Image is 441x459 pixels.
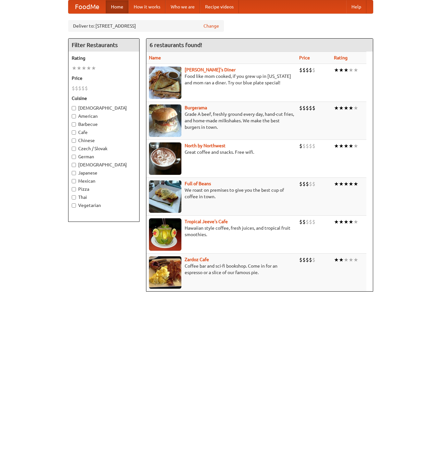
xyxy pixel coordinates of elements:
[339,256,344,263] li: ★
[68,20,224,32] div: Deliver to: [STREET_ADDRESS]
[72,85,75,92] li: $
[309,218,312,225] li: $
[149,55,161,60] a: Name
[334,66,339,74] li: ★
[72,195,76,199] input: Thai
[185,143,226,148] a: North by Northwest
[312,66,315,74] li: $
[72,153,136,160] label: German
[149,149,294,155] p: Great coffee and snacks. Free wifi.
[306,180,309,187] li: $
[339,180,344,187] li: ★
[149,73,294,86] p: Food like mom cooked, if you grew up in [US_STATE] and mom ran a diner. Try our blue plate special!
[149,180,181,213] img: beans.jpg
[334,55,348,60] a: Rating
[185,181,211,186] a: Full of Beans
[72,171,76,175] input: Japanese
[302,256,306,263] li: $
[312,218,315,225] li: $
[203,23,219,29] a: Change
[299,55,310,60] a: Price
[344,142,349,150] li: ★
[334,104,339,112] li: ★
[344,256,349,263] li: ★
[72,202,136,209] label: Vegetarian
[72,122,76,127] input: Barbecue
[149,187,294,200] p: We roast on premises to give you the best cup of coffee in town.
[299,142,302,150] li: $
[72,163,76,167] input: [DEMOGRAPHIC_DATA]
[72,145,136,152] label: Czech / Slovak
[72,105,136,111] label: [DEMOGRAPHIC_DATA]
[149,142,181,175] img: north.jpg
[353,218,358,225] li: ★
[346,0,366,13] a: Help
[185,219,228,224] a: Tropical Jeeve's Cafe
[309,104,312,112] li: $
[150,42,202,48] ng-pluralize: 6 restaurants found!
[344,66,349,74] li: ★
[72,147,76,151] input: Czech / Slovak
[349,218,353,225] li: ★
[106,0,129,13] a: Home
[72,178,136,184] label: Mexican
[309,180,312,187] li: $
[78,85,81,92] li: $
[72,65,77,72] li: ★
[299,104,302,112] li: $
[306,104,309,112] li: $
[302,66,306,74] li: $
[185,67,236,72] b: [PERSON_NAME]'s Diner
[302,104,306,112] li: $
[149,111,294,130] p: Grade A beef, freshly ground every day, hand-cut fries, and home-made milkshakes. We make the bes...
[149,256,181,289] img: zardoz.jpg
[72,194,136,200] label: Thai
[306,256,309,263] li: $
[312,142,315,150] li: $
[72,179,76,183] input: Mexican
[72,203,76,208] input: Vegetarian
[72,170,136,176] label: Japanese
[68,0,106,13] a: FoodMe
[72,129,136,136] label: Cafe
[349,104,353,112] li: ★
[68,39,139,52] h4: Filter Restaurants
[149,66,181,99] img: sallys.jpg
[334,142,339,150] li: ★
[349,180,353,187] li: ★
[309,142,312,150] li: $
[349,66,353,74] li: ★
[349,142,353,150] li: ★
[302,218,306,225] li: $
[353,256,358,263] li: ★
[344,104,349,112] li: ★
[165,0,200,13] a: Who we are
[91,65,96,72] li: ★
[72,75,136,81] h5: Price
[86,65,91,72] li: ★
[72,186,136,192] label: Pizza
[334,180,339,187] li: ★
[353,104,358,112] li: ★
[344,180,349,187] li: ★
[334,256,339,263] li: ★
[185,257,209,262] a: Zardoz Cafe
[72,55,136,61] h5: Rating
[72,139,76,143] input: Chinese
[129,0,165,13] a: How it works
[72,113,136,119] label: American
[72,106,76,110] input: [DEMOGRAPHIC_DATA]
[299,256,302,263] li: $
[339,104,344,112] li: ★
[312,104,315,112] li: $
[77,65,81,72] li: ★
[72,137,136,144] label: Chinese
[306,66,309,74] li: $
[334,218,339,225] li: ★
[149,104,181,137] img: burgerama.jpg
[72,121,136,127] label: Barbecue
[149,225,294,238] p: Hawaiian style coffee, fresh juices, and tropical fruit smoothies.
